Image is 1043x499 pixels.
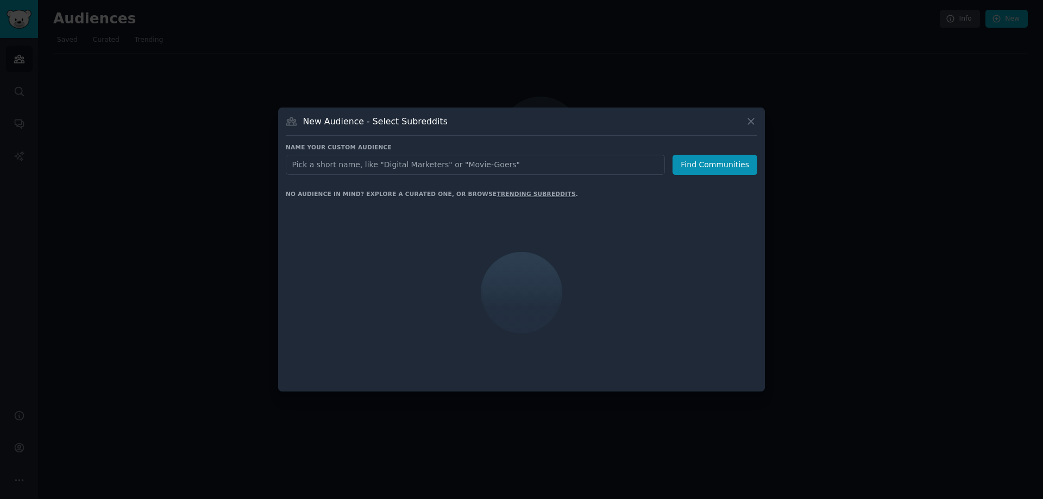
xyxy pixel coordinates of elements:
[497,191,575,197] a: trending subreddits
[286,190,578,198] div: No audience in mind? Explore a curated one, or browse .
[303,116,448,127] h3: New Audience - Select Subreddits
[286,143,757,151] h3: Name your custom audience
[286,155,665,175] input: Pick a short name, like "Digital Marketers" or "Movie-Goers"
[673,155,757,175] button: Find Communities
